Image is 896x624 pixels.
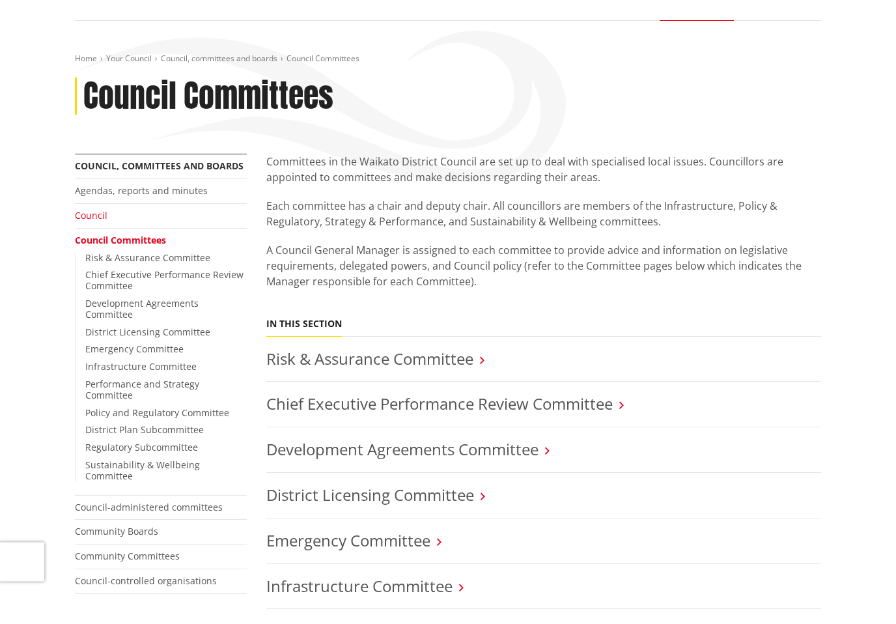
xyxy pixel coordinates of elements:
[266,199,821,230] p: Each committee has a chair and deputy chair. All councillors are members of the Infrastructure, P...
[266,530,430,552] a: Emergency Committee
[85,252,210,264] a: Risk & Assurance Committee
[266,393,613,415] a: Chief Executive Performance Review Committee
[83,78,333,116] h1: Council Committees
[75,526,158,538] a: Community Boards
[266,243,821,305] p: A Council General Manager is assigned to each committee to provide advice and information on legi...
[85,407,229,419] a: Policy and Regulatory Committee
[75,185,208,197] a: Agendas, reports and minutes
[106,53,152,64] a: Your Council
[85,424,204,436] a: District Plan Subcommittee
[75,575,217,588] a: Council-controlled organisations
[75,502,223,514] a: Council-administered committees
[161,53,277,64] a: Council, committees and boards
[266,154,821,186] p: Committees in the Waikato District Council are set up to deal with specialised local issues. Coun...
[75,550,180,563] a: Community Committees
[85,269,244,292] a: Chief Executive Performance Review Committee
[85,378,199,402] a: Performance and Strategy Committee
[85,343,184,356] a: Emergency Committee
[75,234,166,247] a: Council Committees
[266,319,342,330] h5: In this section
[85,459,200,483] a: Sustainability & Wellbeing Committee
[85,442,198,454] a: Regulatory Subcommittee
[287,53,359,64] span: Council Committees
[836,569,883,616] iframe: Messenger Launcher
[75,210,107,222] a: Council
[75,160,244,173] a: Council, committees and boards
[266,576,453,597] a: Infrastructure Committee
[75,54,821,65] nav: breadcrumb
[75,53,97,64] a: Home
[266,485,474,506] a: District Licensing Committee
[85,326,210,339] a: District Licensing Committee
[85,298,199,321] a: Development Agreements Committee
[85,361,197,373] a: Infrastructure Committee
[266,348,473,370] a: Risk & Assurance Committee
[266,439,539,461] a: Development Agreements Committee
